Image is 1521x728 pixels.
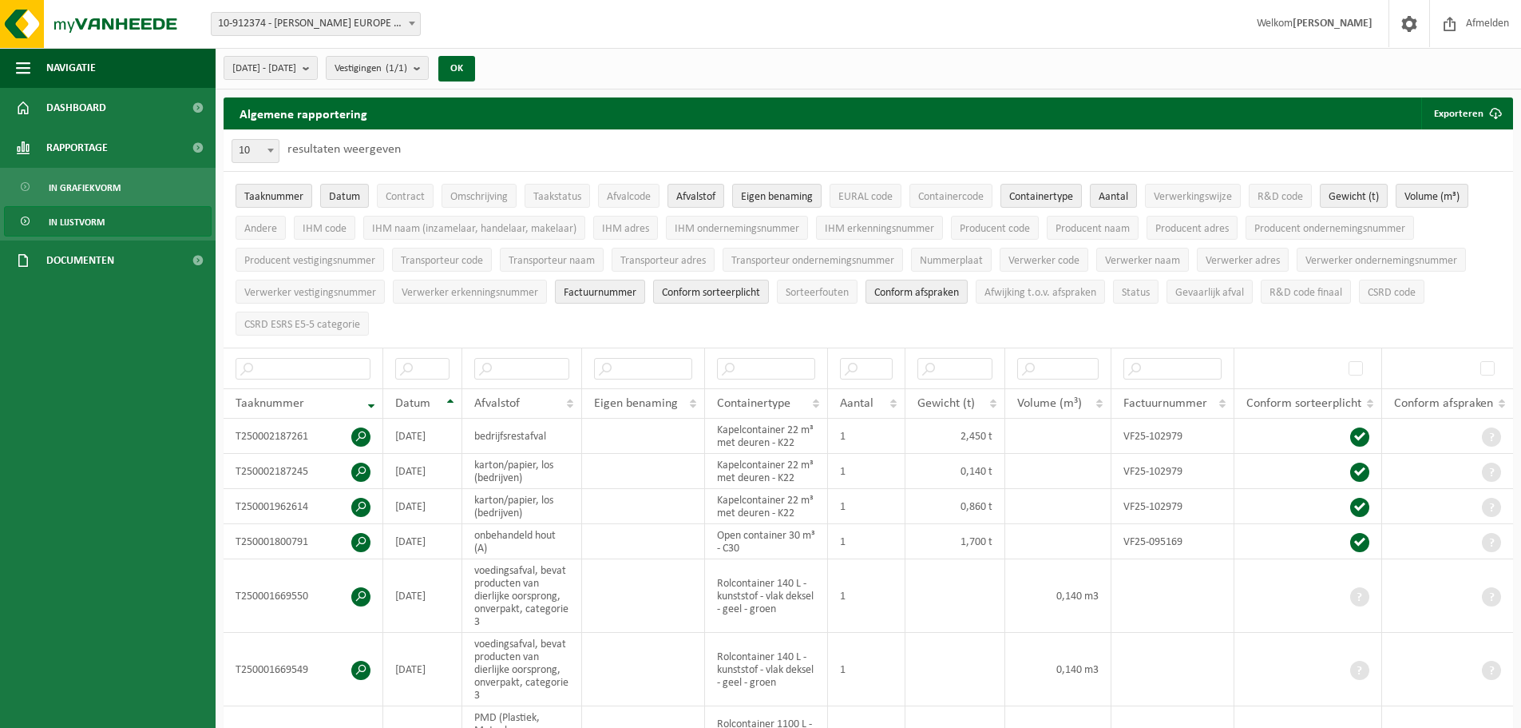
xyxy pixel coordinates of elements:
[667,184,724,208] button: AfvalstofAfvalstof: Activate to sort
[951,216,1039,240] button: Producent codeProducent code: Activate to sort
[662,287,760,299] span: Conform sorteerplicht
[786,287,849,299] span: Sorteerfouten
[224,524,383,559] td: T250001800791
[1000,248,1088,272] button: Verwerker codeVerwerker code: Activate to sort
[593,216,658,240] button: IHM adresIHM adres: Activate to sort
[1111,489,1234,524] td: VF25-102979
[287,143,401,156] label: resultaten weergeven
[224,97,383,129] h2: Algemene rapportering
[741,191,813,203] span: Eigen benaming
[372,223,576,235] span: IHM naam (inzamelaar, handelaar, makelaar)
[705,489,828,524] td: Kapelcontainer 22 m³ met deuren - K22
[244,287,376,299] span: Verwerker vestigingsnummer
[224,419,383,454] td: T250002187261
[1113,280,1159,304] button: StatusStatus: Activate to sort
[393,280,547,304] button: Verwerker erkenningsnummerVerwerker erkenningsnummer: Activate to sort
[1105,255,1180,267] span: Verwerker naam
[905,454,1005,489] td: 0,140 t
[1258,191,1303,203] span: R&D code
[1056,223,1130,235] span: Producent naam
[386,63,407,74] count: (1/1)
[236,216,286,240] button: AndereAndere: Activate to sort
[1404,191,1460,203] span: Volume (m³)
[905,419,1005,454] td: 2,450 t
[1122,287,1150,299] span: Status
[1297,248,1466,272] button: Verwerker ondernemingsnummerVerwerker ondernemingsnummer: Activate to sort
[1368,287,1416,299] span: CSRD code
[612,248,715,272] button: Transporteur adresTransporteur adres: Activate to sort
[1111,419,1234,454] td: VF25-102979
[462,524,582,559] td: onbehandeld hout (A)
[594,397,678,410] span: Eigen benaming
[1096,248,1189,272] button: Verwerker naamVerwerker naam: Activate to sort
[509,255,595,267] span: Transporteur naam
[383,524,462,559] td: [DATE]
[840,397,873,410] span: Aantal
[46,128,108,168] span: Rapportage
[212,13,420,35] span: 10-912374 - FIKE EUROPE - HERENTALS
[401,255,483,267] span: Transporteur code
[828,559,905,633] td: 1
[46,241,114,280] span: Documenten
[828,489,905,524] td: 1
[326,56,429,80] button: Vestigingen(1/1)
[653,280,769,304] button: Conform sorteerplicht : Activate to sort
[1145,184,1241,208] button: VerwerkingswijzeVerwerkingswijze: Activate to sort
[236,184,312,208] button: TaaknummerTaaknummer: Activate to remove sorting
[620,255,706,267] span: Transporteur adres
[224,633,383,706] td: T250001669549
[329,191,360,203] span: Datum
[1123,397,1207,410] span: Factuurnummer
[909,184,992,208] button: ContainercodeContainercode: Activate to sort
[705,524,828,559] td: Open container 30 m³ - C30
[1254,223,1405,235] span: Producent ondernemingsnummer
[500,248,604,272] button: Transporteur naamTransporteur naam: Activate to sort
[825,223,934,235] span: IHM erkenningsnummer
[1175,287,1244,299] span: Gevaarlijk afval
[232,140,279,162] span: 10
[232,139,279,163] span: 10
[236,248,384,272] button: Producent vestigingsnummerProducent vestigingsnummer: Activate to sort
[1261,280,1351,304] button: R&D code finaalR&amp;D code finaal: Activate to sort
[395,397,430,410] span: Datum
[46,48,96,88] span: Navigatie
[838,191,893,203] span: EURAL code
[602,223,649,235] span: IHM adres
[1008,255,1079,267] span: Verwerker code
[244,223,277,235] span: Andere
[462,559,582,633] td: voedingsafval, bevat producten van dierlijke oorsprong, onverpakt, categorie 3
[960,223,1030,235] span: Producent code
[303,223,347,235] span: IHM code
[244,191,303,203] span: Taaknummer
[816,216,943,240] button: IHM erkenningsnummerIHM erkenningsnummer: Activate to sort
[462,633,582,706] td: voedingsafval, bevat producten van dierlijke oorsprong, onverpakt, categorie 3
[1269,287,1342,299] span: R&D code finaal
[533,191,581,203] span: Taakstatus
[1017,397,1082,410] span: Volume (m³)
[1047,216,1139,240] button: Producent naamProducent naam: Activate to sort
[1005,633,1111,706] td: 0,140 m3
[874,287,959,299] span: Conform afspraken
[383,559,462,633] td: [DATE]
[828,633,905,706] td: 1
[717,397,790,410] span: Containertype
[224,454,383,489] td: T250002187245
[905,524,1005,559] td: 1,700 t
[1246,216,1414,240] button: Producent ondernemingsnummerProducent ondernemingsnummer: Activate to sort
[865,280,968,304] button: Conform afspraken : Activate to sort
[383,489,462,524] td: [DATE]
[920,255,983,267] span: Nummerplaat
[211,12,421,36] span: 10-912374 - FIKE EUROPE - HERENTALS
[984,287,1096,299] span: Afwijking t.o.v. afspraken
[1249,184,1312,208] button: R&D codeR&amp;D code: Activate to sort
[236,312,369,336] button: CSRD ESRS E5-5 categorieCSRD ESRS E5-5 categorie: Activate to sort
[320,184,369,208] button: DatumDatum: Activate to sort
[705,633,828,706] td: Rolcontainer 140 L - kunststof - vlak deksel - geel - groen
[564,287,636,299] span: Factuurnummer
[474,397,520,410] span: Afvalstof
[917,397,975,410] span: Gewicht (t)
[462,489,582,524] td: karton/papier, los (bedrijven)
[335,57,407,81] span: Vestigingen
[828,524,905,559] td: 1
[598,184,659,208] button: AfvalcodeAfvalcode: Activate to sort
